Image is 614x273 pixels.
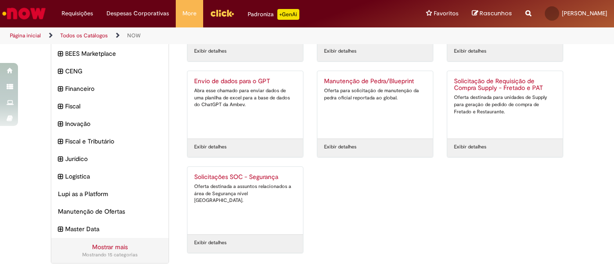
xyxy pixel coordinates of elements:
[58,154,63,164] i: expandir categoria Jurídico
[194,143,227,151] a: Exibir detalhes
[51,62,169,80] div: expandir categoria CENG CENG
[58,49,63,59] i: expandir categoria BEES Marketplace
[60,32,108,39] a: Todos os Catálogos
[7,27,403,44] ul: Trilhas de página
[480,9,512,18] span: Rascunhos
[562,9,607,17] span: [PERSON_NAME]
[51,167,169,185] div: expandir categoria Logistica Logistica
[51,202,169,220] div: Manutenção de Ofertas
[324,48,356,55] a: Exibir detalhes
[58,67,63,76] i: expandir categoria CENG
[58,189,162,198] span: Lupi as a Platform
[65,49,162,58] span: BEES Marketplace
[194,87,296,108] div: Abra esse chamado para enviar dados de uma planilha de excel para a base de dados do ChatGPT da A...
[58,137,63,147] i: expandir categoria Fiscal e Tributário
[65,84,162,93] span: Financeiro
[65,154,162,163] span: Jurídico
[194,183,296,204] div: Oferta destinada a assuntos relacionados a área de Segurança nível [GEOGRAPHIC_DATA].
[51,45,169,63] div: expandir categoria BEES Marketplace BEES Marketplace
[107,9,169,18] span: Despesas Corporativas
[194,48,227,55] a: Exibir detalhes
[58,119,63,129] i: expandir categoria Inovação
[58,172,63,182] i: expandir categoria Logistica
[51,115,169,133] div: expandir categoria Inovação Inovação
[187,167,303,234] a: Solicitações SOC - Segurança Oferta destinada a assuntos relacionados a área de Segurança nível [...
[194,78,296,85] h2: Envio de dados para o GPT
[434,9,458,18] span: Favoritos
[92,243,128,251] a: Mostrar mais
[277,9,299,20] p: +GenAi
[51,80,169,98] div: expandir categoria Financeiro Financeiro
[58,102,63,112] i: expandir categoria Fiscal
[51,97,169,115] div: expandir categoria Fiscal Fiscal
[127,32,141,39] a: NOW
[65,137,162,146] span: Fiscal e Tributário
[454,143,486,151] a: Exibir detalhes
[58,84,63,94] i: expandir categoria Financeiro
[62,9,93,18] span: Requisições
[454,78,556,92] h2: Solicitação de Requisição de Compra Supply - Fretado e PAT
[194,174,296,181] h2: Solicitações SOC - Segurança
[210,6,234,20] img: click_logo_yellow_360x200.png
[10,32,41,39] a: Página inicial
[454,48,486,55] a: Exibir detalhes
[454,94,556,115] div: Oferta destinada para unidades de Supply para geração de pedido de compra de Fretado e Restaurante.
[58,251,162,259] div: Mostrando 15 categorias
[58,224,63,234] i: expandir categoria Master Data
[447,71,563,139] a: Solicitação de Requisição de Compra Supply - Fretado e PAT Oferta destinada para unidades de Supp...
[324,143,356,151] a: Exibir detalhes
[51,185,169,203] div: Lupi as a Platform
[51,150,169,168] div: expandir categoria Jurídico Jurídico
[65,102,162,111] span: Fiscal
[248,9,299,20] div: Padroniza
[317,71,433,139] a: Manutenção de Pedra/Blueprint Oferta para solicitação de manutenção da pedra oficial reportada ao...
[65,119,162,128] span: Inovação
[472,9,512,18] a: Rascunhos
[1,4,47,22] img: ServiceNow
[194,239,227,246] a: Exibir detalhes
[187,71,303,139] a: Envio de dados para o GPT Abra esse chamado para enviar dados de uma planilha de excel para a bas...
[65,172,162,181] span: Logistica
[51,220,169,238] div: expandir categoria Master Data Master Data
[58,207,162,216] span: Manutenção de Ofertas
[182,9,196,18] span: More
[324,78,426,85] h2: Manutenção de Pedra/Blueprint
[65,67,162,76] span: CENG
[51,132,169,150] div: expandir categoria Fiscal e Tributário Fiscal e Tributário
[65,224,162,233] span: Master Data
[324,87,426,101] div: Oferta para solicitação de manutenção da pedra oficial reportada ao global.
